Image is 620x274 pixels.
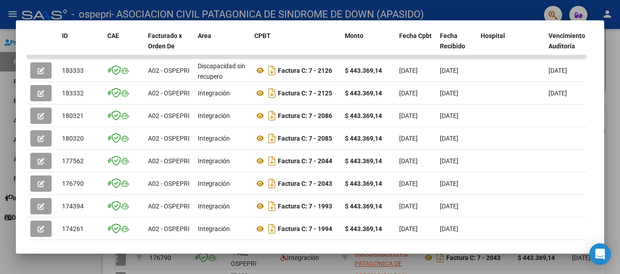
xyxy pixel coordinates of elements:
span: Integración [198,180,230,187]
strong: $ 443.369,14 [345,112,382,119]
datatable-header-cell: Monto [341,26,396,66]
span: 180320 [62,135,84,142]
span: [DATE] [440,90,458,97]
strong: $ 443.369,14 [345,90,382,97]
span: [DATE] [440,203,458,210]
span: Area [198,32,211,39]
datatable-header-cell: Fecha Recibido [436,26,477,66]
datatable-header-cell: Hospital [477,26,545,66]
span: A02 - OSPEPRI [148,203,190,210]
span: [DATE] [440,135,458,142]
strong: $ 443.369,14 [345,157,382,165]
span: A02 - OSPEPRI [148,67,190,74]
span: 177562 [62,157,84,165]
strong: Factura C: 7 - 2043 [278,180,332,187]
span: A02 - OSPEPRI [148,225,190,232]
span: [DATE] [399,67,418,74]
span: CAE [107,32,119,39]
span: Integración [198,157,230,165]
i: Descargar documento [266,131,278,146]
datatable-header-cell: CAE [104,26,144,66]
span: 180321 [62,112,84,119]
strong: $ 443.369,14 [345,203,382,210]
datatable-header-cell: Area [194,26,251,66]
strong: Factura C: 7 - 2044 [278,157,332,165]
span: Hospital [481,32,505,39]
i: Descargar documento [266,176,278,191]
strong: Factura C: 7 - 2085 [278,135,332,142]
strong: Factura C: 7 - 2126 [278,67,332,74]
span: Fecha Recibido [440,32,465,50]
span: Integración [198,90,230,97]
span: CPBT [254,32,271,39]
span: [DATE] [399,180,418,187]
span: Fecha Cpbt [399,32,432,39]
datatable-header-cell: Vencimiento Auditoría [545,26,586,66]
span: [DATE] [440,180,458,187]
span: A02 - OSPEPRI [148,157,190,165]
span: 174394 [62,203,84,210]
i: Descargar documento [266,63,278,78]
strong: Factura C: 7 - 2125 [278,90,332,97]
strong: Factura C: 7 - 1993 [278,203,332,210]
i: Descargar documento [266,109,278,123]
i: Descargar documento [266,199,278,213]
i: Descargar documento [266,154,278,168]
span: [DATE] [399,157,418,165]
span: Vencimiento Auditoría [548,32,585,50]
datatable-header-cell: Facturado x Orden De [144,26,194,66]
span: [DATE] [440,67,458,74]
span: A02 - OSPEPRI [148,180,190,187]
span: [DATE] [548,90,567,97]
span: 183333 [62,67,84,74]
datatable-header-cell: Fecha Cpbt [396,26,436,66]
strong: $ 443.369,14 [345,67,382,74]
span: [DATE] [440,157,458,165]
span: A02 - OSPEPRI [148,90,190,97]
datatable-header-cell: CPBT [251,26,341,66]
strong: Factura C: 7 - 2086 [278,112,332,119]
span: Integración [198,225,230,232]
span: Integración [198,135,230,142]
strong: $ 443.369,14 [345,135,382,142]
span: Integración [198,112,230,119]
strong: $ 443.369,14 [345,225,382,232]
span: 183332 [62,90,84,97]
span: Monto [345,32,363,39]
span: [DATE] [440,225,458,232]
span: Discapacidad sin recupero [198,62,245,80]
span: A02 - OSPEPRI [148,135,190,142]
span: 176790 [62,180,84,187]
span: [DATE] [440,112,458,119]
i: Descargar documento [266,86,278,100]
span: [DATE] [399,135,418,142]
span: [DATE] [399,225,418,232]
span: Facturado x Orden De [148,32,182,50]
span: [DATE] [399,90,418,97]
span: ID [62,32,68,39]
datatable-header-cell: ID [58,26,104,66]
strong: Factura C: 7 - 1994 [278,225,332,232]
span: Integración [198,203,230,210]
span: [DATE] [399,203,418,210]
strong: $ 443.369,14 [345,180,382,187]
div: Open Intercom Messenger [589,243,611,265]
span: 174261 [62,225,84,232]
i: Descargar documento [266,222,278,236]
span: [DATE] [399,112,418,119]
span: A02 - OSPEPRI [148,112,190,119]
span: [DATE] [548,67,567,74]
